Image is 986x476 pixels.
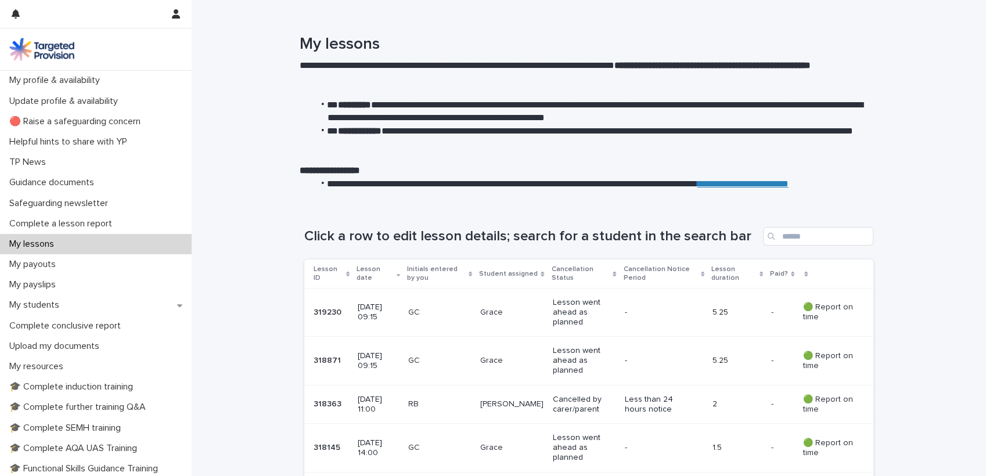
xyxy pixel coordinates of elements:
p: Grace [480,443,544,453]
p: [PERSON_NAME] [480,399,544,409]
p: 🟢 Report on time [803,395,855,414]
p: - [771,441,776,453]
p: Helpful hints to share with YP [5,136,136,147]
p: My resources [5,361,73,372]
p: 318145 [314,441,343,453]
input: Search [763,227,873,246]
p: TP News [5,157,55,168]
h1: My lessons [299,35,868,55]
tr: 319230319230 [DATE] 09:15GCGraceLesson went ahead as planned-5.25-- 🟢 Report on time [304,289,873,337]
p: Lesson went ahead as planned [553,433,615,462]
p: 🔴 Raise a safeguarding concern [5,116,150,127]
p: My students [5,300,69,311]
p: 🎓 Complete AQA UAS Training [5,443,146,454]
p: Cancellation Status [552,263,610,284]
p: Lesson date [357,263,393,284]
tr: 318871318871 [DATE] 09:15GCGraceLesson went ahead as planned-5.25-- 🟢 Report on time [304,337,873,385]
p: Lesson went ahead as planned [553,298,615,327]
tr: 318145318145 [DATE] 14:00GCGraceLesson went ahead as planned-1.5-- 🟢 Report on time [304,424,873,472]
p: Cancellation Notice Period [624,263,698,284]
p: - [771,397,776,409]
p: 🟢 Report on time [803,438,855,458]
p: 🟢 Report on time [803,302,855,322]
p: 🎓 Functional Skills Guidance Training [5,463,167,474]
p: 2 [712,399,762,409]
p: 318871 [314,354,343,366]
p: 🎓 Complete further training Q&A [5,402,155,413]
p: My profile & availability [5,75,109,86]
p: 1.5 [712,443,762,453]
h1: Click a row to edit lesson details; search for a student in the search bar [304,228,758,245]
p: Lesson ID [314,263,343,284]
p: 5.25 [712,308,762,318]
p: GC [408,356,471,366]
p: [DATE] 09:15 [358,351,398,371]
p: Complete a lesson report [5,218,121,229]
p: [DATE] 11:00 [358,395,398,414]
p: - [625,443,689,453]
tr: 318363318363 [DATE] 11:00RB[PERSON_NAME]Cancelled by carer/parentLess than 24 hours notice2-- 🟢 R... [304,385,873,424]
p: GC [408,308,471,318]
p: Paid? [770,268,788,280]
p: Lesson duration [711,263,757,284]
p: Student assigned [479,268,538,280]
img: M5nRWzHhSzIhMunXDL62 [9,38,74,61]
p: [DATE] 09:15 [358,302,398,322]
p: Update profile & availability [5,96,127,107]
p: RB [408,399,471,409]
p: Upload my documents [5,341,109,352]
p: My lessons [5,239,63,250]
p: Safeguarding newsletter [5,198,117,209]
p: Complete conclusive report [5,320,130,331]
p: Lesson went ahead as planned [553,346,615,375]
p: 🎓 Complete induction training [5,381,142,392]
p: Grace [480,356,544,366]
p: 5.25 [712,356,762,366]
p: GC [408,443,471,453]
p: 319230 [314,305,344,318]
p: Grace [480,308,544,318]
p: Cancelled by carer/parent [553,395,615,414]
p: 🟢 Report on time [803,351,855,371]
p: - [771,354,776,366]
p: My payouts [5,259,65,270]
p: [DATE] 14:00 [358,438,398,458]
p: 🎓 Complete SEMH training [5,423,130,434]
p: My payslips [5,279,65,290]
p: Less than 24 hours notice [625,395,689,414]
p: - [771,305,776,318]
p: Guidance documents [5,177,103,188]
p: - [625,356,689,366]
p: 318363 [314,397,344,409]
p: - [625,308,689,318]
p: Initials entered by you [407,263,466,284]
